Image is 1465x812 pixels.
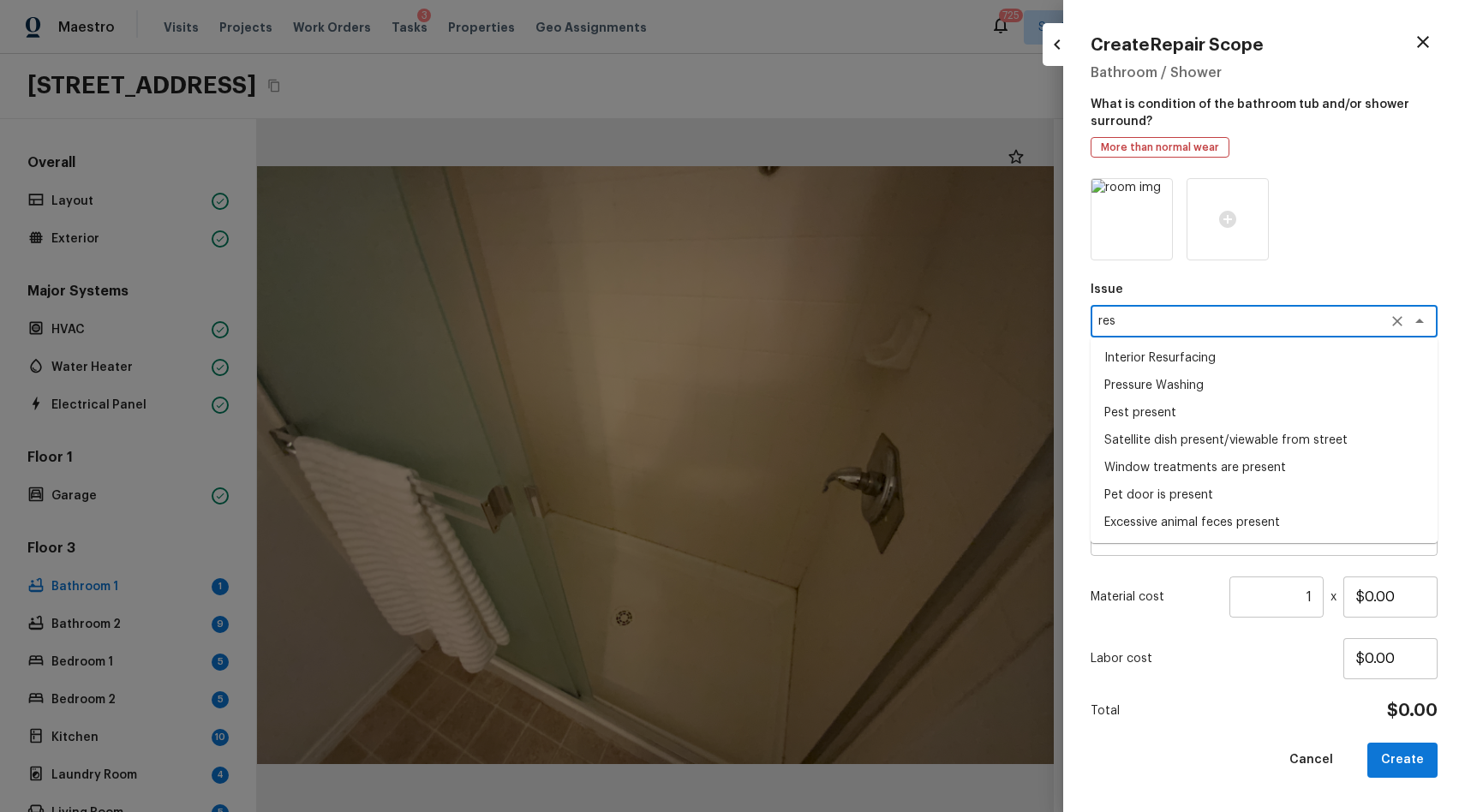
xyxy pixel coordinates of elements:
[1387,700,1438,722] h4: $0.00
[1091,34,1264,57] h4: Create Repair Scope
[1091,89,1438,130] p: What is condition of the bathroom tub and/or shower surround?
[1091,481,1438,509] li: Pet door is present
[1091,650,1343,667] p: Labor cost
[1367,743,1438,778] button: Create
[1091,427,1438,454] li: Satellite dish present/viewable from street
[1091,588,1223,606] p: Material cost
[1385,309,1409,333] button: Clear
[1091,372,1438,399] li: Pressure Washing
[1091,576,1438,618] div: x
[1276,743,1347,778] button: Cancel
[1091,454,1438,481] li: Window treatments are present
[1095,139,1225,156] span: More than normal wear
[1091,179,1172,260] img: room img
[1091,281,1438,298] p: Issue
[1098,313,1382,330] textarea: res
[1408,309,1432,333] button: Close
[1091,702,1120,719] p: Total
[1091,399,1438,427] li: Pest present
[1091,509,1438,536] li: Excessive animal feces present
[1091,63,1438,82] h5: Bathroom / Shower
[1091,344,1438,372] li: Interior Resurfacing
